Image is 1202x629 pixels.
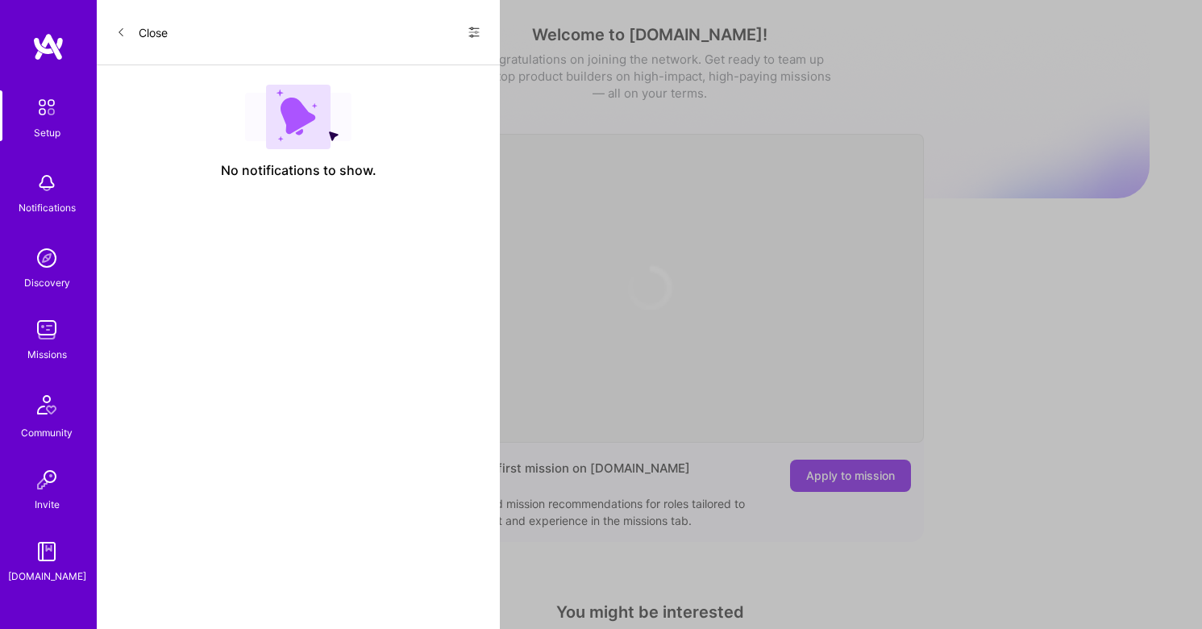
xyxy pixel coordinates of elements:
[34,124,60,141] div: Setup
[31,242,63,274] img: discovery
[221,162,376,179] span: No notifications to show.
[27,346,67,363] div: Missions
[31,167,63,199] img: bell
[30,90,64,124] img: setup
[8,568,86,585] div: [DOMAIN_NAME]
[24,274,70,291] div: Discovery
[32,32,64,61] img: logo
[21,424,73,441] div: Community
[31,314,63,346] img: teamwork
[35,496,60,513] div: Invite
[19,199,76,216] div: Notifications
[116,19,168,45] button: Close
[31,535,63,568] img: guide book
[27,385,66,424] img: Community
[245,85,351,149] img: empty
[31,464,63,496] img: Invite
